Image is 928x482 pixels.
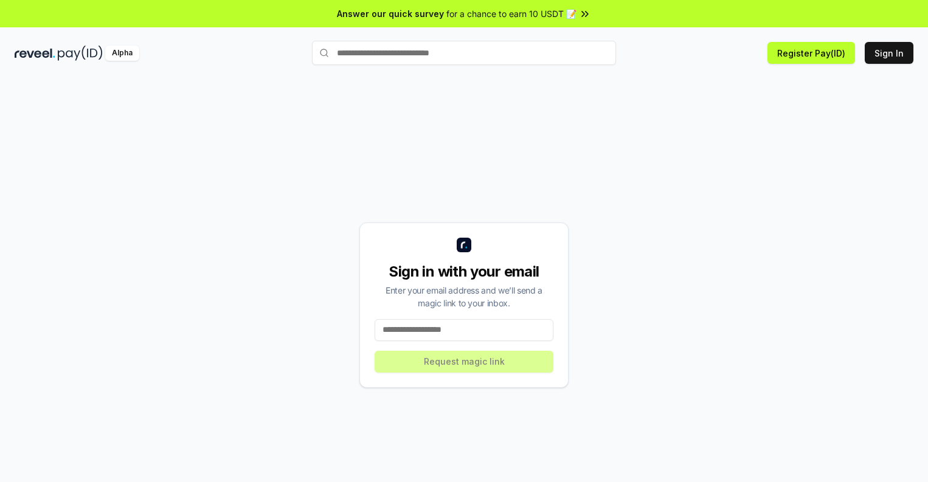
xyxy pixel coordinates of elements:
div: Enter your email address and we’ll send a magic link to your inbox. [375,284,553,309]
span: for a chance to earn 10 USDT 📝 [446,7,577,20]
div: Alpha [105,46,139,61]
div: Sign in with your email [375,262,553,281]
span: Answer our quick survey [337,7,444,20]
img: logo_small [457,238,471,252]
button: Register Pay(ID) [767,42,855,64]
img: reveel_dark [15,46,55,61]
button: Sign In [865,42,913,64]
img: pay_id [58,46,103,61]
